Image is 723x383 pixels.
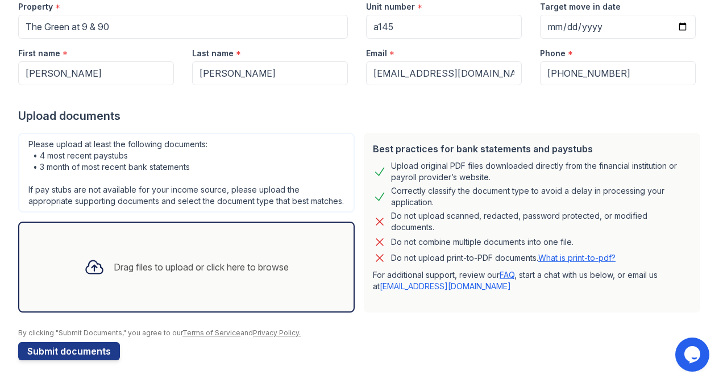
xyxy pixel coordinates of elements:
[18,1,53,13] label: Property
[538,253,616,263] a: What is print-to-pdf?
[380,281,511,291] a: [EMAIL_ADDRESS][DOMAIN_NAME]
[253,328,301,337] a: Privacy Policy.
[366,1,415,13] label: Unit number
[18,133,355,213] div: Please upload at least the following documents: • 4 most recent paystubs • 3 month of most recent...
[373,269,691,292] p: For additional support, review our , start a chat with us below, or email us at
[675,338,712,372] iframe: chat widget
[18,328,705,338] div: By clicking "Submit Documents," you agree to our and
[373,142,691,156] div: Best practices for bank statements and paystubs
[18,108,705,124] div: Upload documents
[500,270,514,280] a: FAQ
[18,342,120,360] button: Submit documents
[391,252,616,264] p: Do not upload print-to-PDF documents.
[540,48,566,59] label: Phone
[192,48,234,59] label: Last name
[18,48,60,59] label: First name
[391,210,691,233] div: Do not upload scanned, redacted, password protected, or modified documents.
[391,235,574,249] div: Do not combine multiple documents into one file.
[114,260,289,274] div: Drag files to upload or click here to browse
[182,328,240,337] a: Terms of Service
[540,1,621,13] label: Target move in date
[391,185,691,208] div: Correctly classify the document type to avoid a delay in processing your application.
[391,160,691,183] div: Upload original PDF files downloaded directly from the financial institution or payroll provider’...
[366,48,387,59] label: Email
